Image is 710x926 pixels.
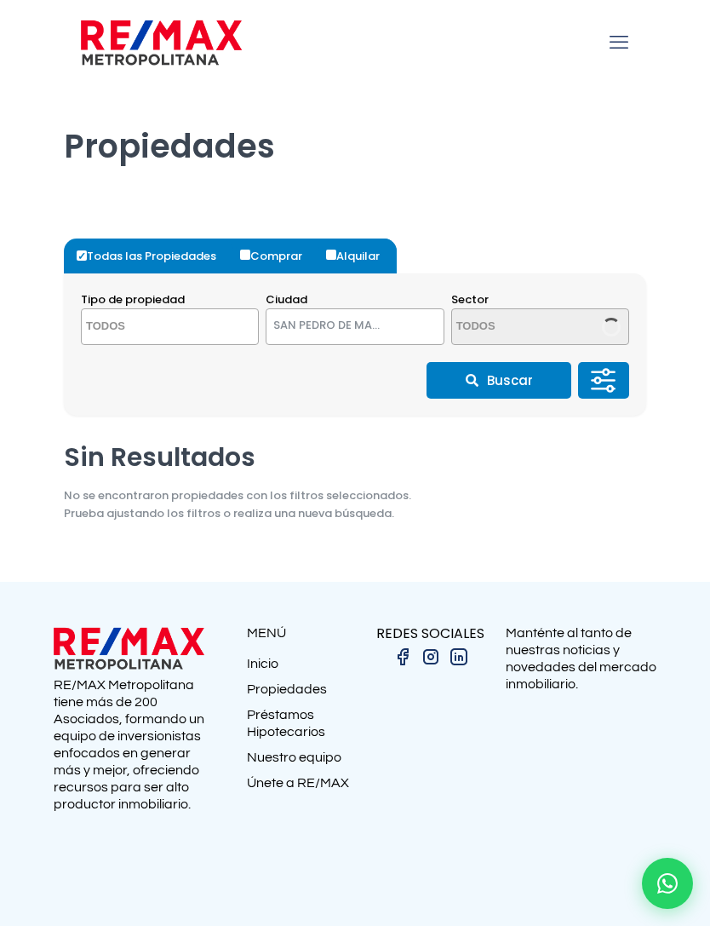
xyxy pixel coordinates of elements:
[420,320,427,334] span: ×
[81,291,185,308] span: Tipo de propiedad
[326,250,336,260] input: Alquilar
[392,647,413,667] img: facebook.png
[82,309,226,346] textarea: Search
[247,624,355,642] p: MENÚ
[81,17,242,68] img: remax-metropolitana-logo
[421,647,441,667] img: instagram.png
[72,239,233,273] label: Todas las Propiedades
[355,624,506,642] p: REDES SOCIALES
[322,239,397,273] label: Alquilar
[266,291,307,308] span: Ciudad
[247,774,355,800] a: Únete a RE/MAX
[449,647,469,667] img: linkedin.png
[266,313,402,337] span: SAN PEDRO DE MACORÍS
[54,624,204,672] img: remax metropolitana logo
[240,250,250,260] input: Comprar
[247,706,355,749] a: Préstamos Hipotecarios
[64,486,411,522] p: No se encontraron propiedades con los filtros seleccionados. Prueba ajustando los filtros o reali...
[452,309,597,346] textarea: Search
[266,308,444,345] span: SAN PEDRO DE MACORÍS
[247,749,355,774] a: Nuestro equipo
[604,28,633,57] a: mobile menu
[77,250,87,261] input: Todas las Propiedades
[506,624,656,693] p: Manténte al tanto de nuestras noticias y novedades del mercado inmobiliario.
[403,313,427,341] button: Remove all items
[451,291,489,308] span: Sector
[247,655,355,681] a: Inicio
[506,705,656,922] iframe: Form 0
[54,676,204,813] p: RE/MAX Metropolitana tiene más de 200 Asociados, formando un equipo de inversionistas enfocados e...
[64,86,646,166] h1: Propiedades
[236,239,319,273] label: Comprar
[247,681,355,706] a: Propiedades
[64,441,411,474] h2: Sin Resultados
[427,362,571,399] button: Buscar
